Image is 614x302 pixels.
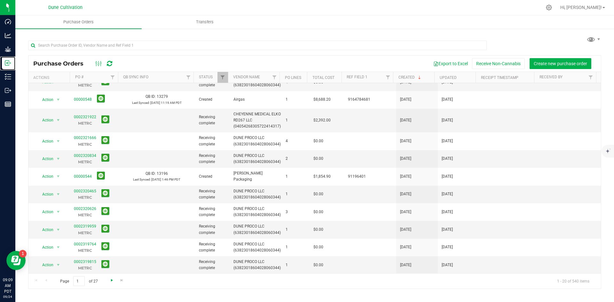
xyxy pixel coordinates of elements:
p: METRC [74,141,96,147]
span: Dune Cultivation [48,5,83,10]
a: Status [199,75,213,79]
span: Receiving complete [199,135,226,147]
inline-svg: Dashboard [5,19,11,25]
a: 0002319815 [74,259,96,264]
span: $0.00 [313,244,323,250]
span: [DATE] [400,209,411,215]
span: [DATE] [400,174,411,180]
span: [DATE] [400,191,411,197]
span: Page of 27 [55,276,103,286]
span: [DATE] [400,262,411,268]
a: 0002319959 [74,224,96,228]
span: select [54,207,62,216]
iframe: Resource center [6,251,26,270]
span: Receiving complete [199,223,226,236]
button: Export to Excel [429,58,472,69]
p: METRC [74,82,96,88]
span: Purchase Orders [33,60,90,67]
span: [DATE] [400,138,411,144]
span: DUNE PROCO LLC (63823018604028060344) [233,223,281,236]
span: 4 [286,138,306,144]
span: Transfers [187,19,222,25]
span: 1 [286,97,306,103]
span: DUNE PROCO LLC (63823018604028060344) [233,241,281,253]
span: Action [36,137,54,146]
a: 00000548 [74,97,92,102]
span: select [54,116,62,125]
p: METRC [74,265,96,271]
a: PO # [75,75,83,79]
span: 91196401 [348,174,392,180]
span: 1 [286,174,306,180]
div: Manage settings [545,4,553,11]
span: $0.00 [313,138,323,144]
span: Receiving complete [199,206,226,218]
input: Search Purchase Order ID, Vendor Name and Ref Field 1 [28,41,487,50]
inline-svg: Reports [5,101,11,107]
span: [DATE] [400,227,411,233]
a: Filter [217,72,228,83]
span: Action [36,243,54,252]
a: Transfers [142,15,268,29]
span: [DATE] [442,156,453,162]
a: Go to the next page [107,276,116,285]
span: [DATE] [442,244,453,250]
a: Receipt Timestamp [481,75,518,80]
span: CHEYENNE MEDICAL ELKO RD267 LLC (04054268305722414317) [233,111,281,130]
span: DUNE PROCO LLC (63823018604028060344) [233,153,281,165]
p: METRC [74,120,96,126]
a: Go to the last page [117,276,127,285]
span: Action [36,225,54,234]
span: Hi, [PERSON_NAME]! [560,5,602,10]
span: [DATE] [400,97,411,103]
span: [DATE] [442,97,453,103]
span: [DATE] 11:19 AM PDT [150,101,182,105]
iframe: Resource center unread badge [19,250,27,258]
a: Filter [183,72,193,83]
p: METRC [74,247,96,253]
p: METRC [74,194,96,200]
span: 3 [286,209,306,215]
span: Action [36,260,54,269]
span: select [54,190,62,199]
span: DUNE PROCO LLC (63823018604028060344) [233,259,281,271]
input: 1 [73,276,85,286]
span: [DATE] [400,117,411,123]
span: select [54,172,62,181]
a: Filter [382,72,393,83]
span: 13196 [157,171,168,176]
span: Last Synced: [133,178,151,181]
span: [DATE] [442,117,453,123]
span: Created [199,174,226,180]
span: $1,854.90 [313,174,331,180]
a: Purchase Orders [15,15,142,29]
a: QB Sync Info [123,75,148,79]
a: 0002320626 [74,206,96,211]
span: DUNE PROCO LLC (63823018604028060344) [233,188,281,200]
span: [DATE] [400,156,411,162]
p: 09/24 [3,294,12,299]
span: Create new purchase order [534,61,587,66]
a: 0002319764 [74,242,96,246]
span: $0.00 [313,262,323,268]
a: 0002321922 [74,115,96,119]
span: $2,392.00 [313,117,331,123]
a: Updated [440,75,457,80]
span: 1 [286,191,306,197]
a: 0002320834 [74,153,96,158]
a: Ref Field 1 [347,75,367,79]
span: QB ID: [146,171,156,176]
span: Action [36,154,54,163]
a: Filter [107,72,118,83]
span: [DATE] [442,174,453,180]
span: Action [36,190,54,199]
div: Actions [33,75,67,80]
span: 9164784681 [348,97,392,103]
span: Receiving complete [199,114,226,126]
a: Filter [586,72,596,83]
span: [DATE] [400,244,411,250]
span: Receiving complete [199,153,226,165]
span: 1 [286,117,306,123]
span: $0.00 [313,191,323,197]
span: 1 [286,262,306,268]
